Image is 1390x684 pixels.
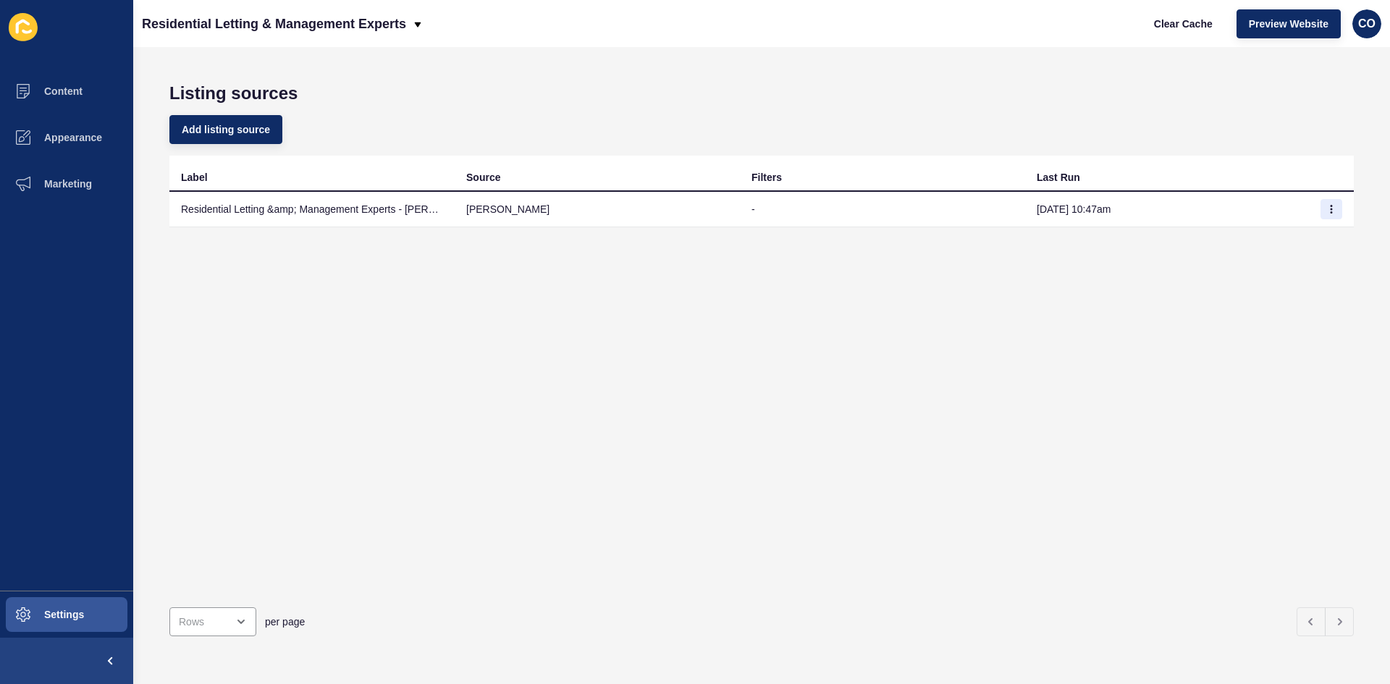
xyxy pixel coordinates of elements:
span: Add listing source [182,122,270,137]
td: - [740,192,1025,227]
td: [DATE] 10:47am [1025,192,1310,227]
span: per page [265,615,305,629]
div: open menu [169,607,256,636]
div: Filters [751,170,782,185]
h1: Listing sources [169,83,1354,104]
td: [PERSON_NAME] [455,192,740,227]
span: Clear Cache [1154,17,1213,31]
div: Label [181,170,208,185]
div: Last Run [1037,170,1080,185]
td: Residential Letting &amp; Management Experts - [PERSON_NAME] Account ID: 5321 [IMPORTED] [169,192,455,227]
span: CO [1358,17,1376,31]
div: Source [466,170,500,185]
button: Clear Cache [1142,9,1225,38]
span: Preview Website [1249,17,1328,31]
p: Residential Letting & Management Experts [142,6,406,42]
button: Add listing source [169,115,282,144]
button: Preview Website [1237,9,1341,38]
